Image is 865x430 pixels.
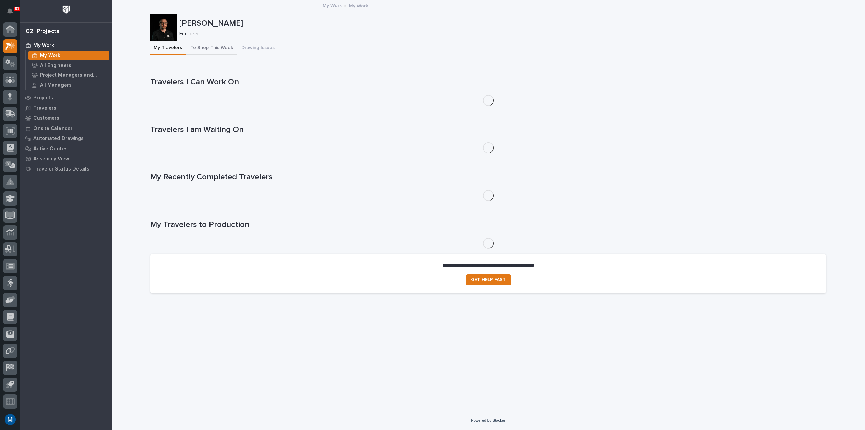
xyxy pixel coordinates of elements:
p: 81 [15,6,19,11]
a: Assembly View [20,154,112,164]
img: Workspace Logo [60,3,72,16]
p: All Engineers [40,63,71,69]
h1: My Recently Completed Travelers [150,172,826,182]
p: [PERSON_NAME] [179,19,824,28]
div: 02. Projects [26,28,59,36]
p: Customers [33,115,59,121]
a: All Managers [26,80,112,90]
h1: Travelers I am Waiting On [150,125,826,135]
p: My Work [349,2,368,9]
a: Powered By Stacker [471,418,505,422]
h1: Travelers I Can Work On [150,77,826,87]
p: Projects [33,95,53,101]
div: Notifications81 [8,8,17,19]
button: My Travelers [150,41,186,55]
p: Assembly View [33,156,69,162]
p: My Work [40,53,60,59]
p: Automated Drawings [33,136,84,142]
p: All Managers [40,82,72,88]
span: GET HELP FAST [471,277,506,282]
a: Traveler Status Details [20,164,112,174]
a: My Work [26,51,112,60]
a: My Work [323,1,342,9]
p: Traveler Status Details [33,166,89,172]
button: users-avatar [3,412,17,427]
button: Drawing Issues [237,41,279,55]
p: My Work [33,43,54,49]
h1: My Travelers to Production [150,220,826,230]
a: Active Quotes [20,143,112,154]
p: Engineer [179,31,822,37]
a: Project Managers and Engineers [26,70,112,80]
a: Projects [20,93,112,103]
a: Customers [20,113,112,123]
a: Travelers [20,103,112,113]
button: Notifications [3,4,17,18]
p: Active Quotes [33,146,68,152]
a: Automated Drawings [20,133,112,143]
p: Project Managers and Engineers [40,72,106,78]
p: Onsite Calendar [33,126,73,132]
a: GET HELP FAST [466,274,511,285]
a: Onsite Calendar [20,123,112,133]
button: To Shop This Week [186,41,237,55]
a: All Engineers [26,61,112,70]
a: My Work [20,40,112,50]
p: Travelers [33,105,56,111]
